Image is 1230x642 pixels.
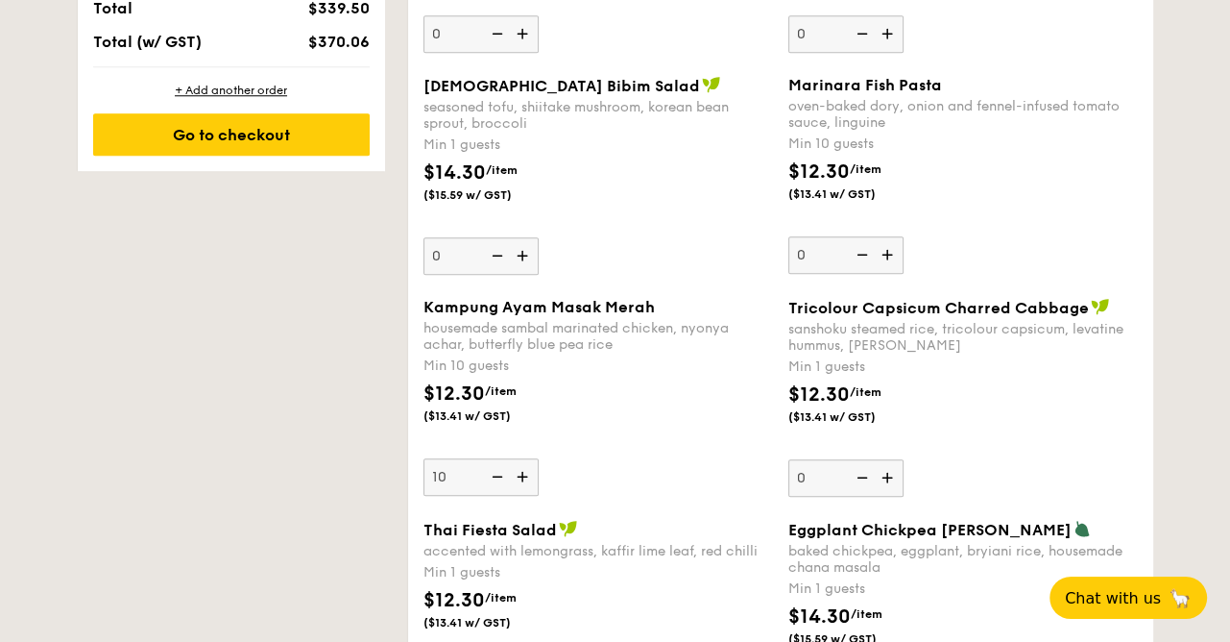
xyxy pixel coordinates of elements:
[788,409,919,425] span: ($13.41 w/ GST)
[788,299,1089,317] span: Tricolour Capsicum Charred Cabbage
[788,321,1138,354] div: sanshoku steamed rice, tricolour capsicum, levatine hummus, [PERSON_NAME]
[788,76,942,94] span: Marinara Fish Pasta
[875,15,904,52] img: icon-add.58712e84.svg
[875,459,904,496] img: icon-add.58712e84.svg
[1073,520,1091,537] img: icon-vegetarian.fe4039eb.svg
[788,186,919,202] span: ($13.41 w/ GST)
[423,77,700,95] span: [DEMOGRAPHIC_DATA] Bibim Salad
[788,521,1072,539] span: Eggplant Chickpea [PERSON_NAME]
[481,237,510,274] img: icon-reduce.1d2dbef1.svg
[481,15,510,52] img: icon-reduce.1d2dbef1.svg
[486,163,518,177] span: /item
[423,615,554,630] span: ($13.41 w/ GST)
[423,237,539,275] input: [DEMOGRAPHIC_DATA] Bibim Saladseasoned tofu, shiitake mushroom, korean bean sprout, broccoliMin 1...
[850,162,881,176] span: /item
[481,458,510,495] img: icon-reduce.1d2dbef1.svg
[1091,298,1110,315] img: icon-vegan.f8ff3823.svg
[559,520,578,537] img: icon-vegan.f8ff3823.svg
[1049,577,1207,619] button: Chat with us🦙
[510,15,539,52] img: icon-add.58712e84.svg
[93,33,202,51] span: Total (w/ GST)
[423,136,773,155] div: Min 1 guests
[1169,587,1192,609] span: 🦙
[788,383,850,407] span: $12.30
[423,161,486,185] span: $14.30
[1065,589,1161,607] span: Chat with us
[423,15,539,53] input: $12.30/item($13.41 w/ GST)
[93,113,370,156] div: Go to checkout
[423,521,557,539] span: Thai Fiesta Salad
[423,408,554,424] span: ($13.41 w/ GST)
[510,458,539,495] img: icon-add.58712e84.svg
[850,385,881,399] span: /item
[485,591,517,605] span: /item
[788,135,1138,154] div: Min 10 guests
[510,237,539,274] img: icon-add.58712e84.svg
[846,15,875,52] img: icon-reduce.1d2dbef1.svg
[702,76,721,93] img: icon-vegan.f8ff3823.svg
[788,15,904,53] input: $12.30/item($13.41 w/ GST)
[423,99,773,132] div: seasoned tofu, shiitake mushroom, korean bean sprout, broccoli
[875,236,904,273] img: icon-add.58712e84.svg
[846,459,875,496] img: icon-reduce.1d2dbef1.svg
[788,580,1138,599] div: Min 1 guests
[851,607,882,621] span: /item
[846,236,875,273] img: icon-reduce.1d2dbef1.svg
[423,458,539,496] input: Kampung Ayam Masak Merahhousemade sambal marinated chicken, nyonya achar, butterfly blue pea rice...
[788,358,1138,377] div: Min 1 guests
[307,33,369,51] span: $370.06
[93,83,370,98] div: + Add another order
[788,605,851,629] span: $14.30
[423,383,485,406] span: $12.30
[788,236,904,274] input: Marinara Fish Pastaoven-baked dory, onion and fennel-infused tomato sauce, linguineMin 10 guests$...
[788,543,1138,576] div: baked chickpea, eggplant, bryiani rice, housemade chana masala
[423,589,485,612] span: $12.30
[423,357,773,376] div: Min 10 guests
[423,563,773,582] div: Min 1 guests
[423,298,655,316] span: Kampung Ayam Masak Merah
[788,98,1138,131] div: oven-baked dory, onion and fennel-infused tomato sauce, linguine
[423,320,773,353] div: housemade sambal marinated chicken, nyonya achar, butterfly blue pea rice
[788,459,904,497] input: Tricolour Capsicum Charred Cabbagesanshoku steamed rice, tricolour capsicum, levatine hummus, [PE...
[423,543,773,559] div: accented with lemongrass, kaffir lime leaf, red chilli
[423,187,554,203] span: ($15.59 w/ GST)
[788,160,850,184] span: $12.30
[485,384,517,398] span: /item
